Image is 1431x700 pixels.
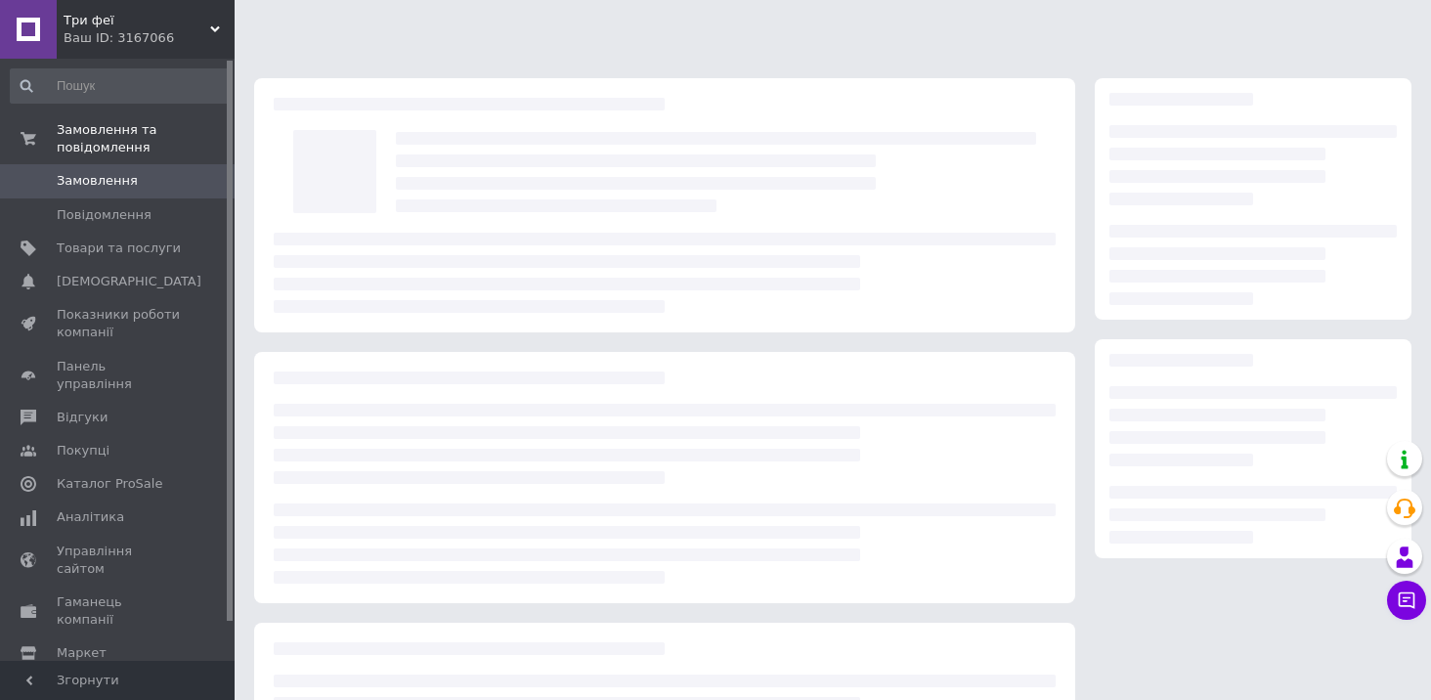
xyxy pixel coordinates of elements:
span: Панель управління [57,358,181,393]
span: [DEMOGRAPHIC_DATA] [57,273,201,290]
input: Пошук [10,68,231,104]
span: Три феї [64,12,210,29]
span: Гаманець компанії [57,593,181,629]
span: Товари та послуги [57,240,181,257]
span: Маркет [57,644,107,662]
span: Замовлення [57,172,138,190]
span: Показники роботи компанії [57,306,181,341]
span: Аналітика [57,508,124,526]
span: Покупці [57,442,109,459]
span: Каталог ProSale [57,475,162,493]
span: Відгуки [57,409,108,426]
span: Повідомлення [57,206,152,224]
div: Ваш ID: 3167066 [64,29,235,47]
span: Замовлення та повідомлення [57,121,235,156]
span: Управління сайтом [57,543,181,578]
button: Чат з покупцем [1387,581,1426,620]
